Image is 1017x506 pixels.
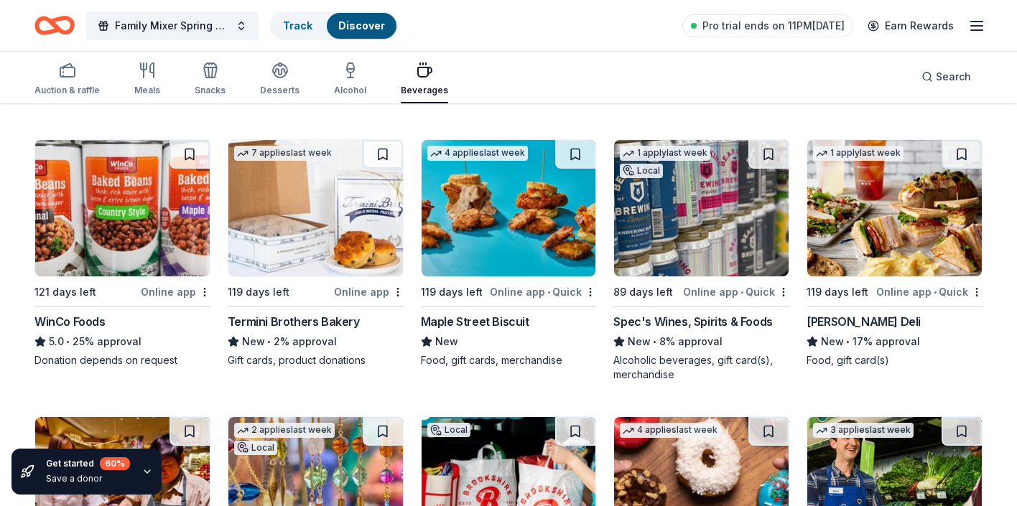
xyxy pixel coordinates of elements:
div: Save a donor [46,473,130,484]
div: Alcohol [334,85,366,96]
button: Alcohol [334,56,366,103]
span: • [66,336,70,347]
img: Image for McAlister's Deli [807,140,982,276]
span: Family Mixer Spring Fundraiser [115,17,230,34]
span: • [934,286,937,298]
a: Earn Rewards [859,13,962,39]
span: New [242,333,265,350]
div: 119 days left [228,284,289,301]
span: Search [936,68,971,85]
div: Local [620,164,663,178]
span: New [821,333,844,350]
button: Snacks [195,56,226,103]
span: 5.0 [49,333,64,350]
div: Gift cards, product donations [228,353,404,367]
div: 60 % [100,457,130,470]
a: Image for Maple Street Biscuit4 applieslast week119 days leftOnline app•QuickMaple Street Biscuit... [421,139,597,367]
img: Image for WinCo Foods [35,140,210,276]
a: Pro trial ends on 11PM[DATE] [682,14,853,37]
div: 2% approval [228,333,404,350]
div: Meals [134,85,160,96]
span: • [547,286,550,298]
button: Meals [134,56,160,103]
div: 3 applies last week [813,423,914,438]
div: Food, gift cards, merchandise [421,353,597,367]
div: Local [234,441,277,455]
button: Beverages [401,56,448,103]
img: Image for Maple Street Biscuit [422,140,596,276]
div: Auction & raffle [34,85,100,96]
button: TrackDiscover [270,11,398,40]
span: Pro trial ends on 11PM[DATE] [702,17,845,34]
div: 121 days left [34,284,96,301]
div: 25% approval [34,333,210,350]
button: Family Mixer Spring Fundraiser [86,11,259,40]
div: Maple Street Biscuit [421,313,529,330]
div: [PERSON_NAME] Deli [807,313,921,330]
div: Donation depends on request [34,353,210,367]
span: New [435,333,458,350]
span: New [628,333,651,350]
div: 2 applies last week [234,423,335,438]
a: Discover [338,19,385,32]
a: Image for Spec's Wines, Spirits & Foods1 applylast weekLocal89 days leftOnline app•QuickSpec's Wi... [613,139,789,382]
div: Online app Quick [876,283,983,301]
div: WinCo Foods [34,313,106,330]
div: Snacks [195,85,226,96]
div: 17% approval [807,333,983,350]
span: • [267,336,271,347]
a: Home [34,9,75,42]
div: 119 days left [421,284,483,301]
div: 4 applies last week [427,146,528,161]
span: • [847,336,850,347]
img: Image for Spec's Wines, Spirits & Foods [614,140,789,276]
div: 7 applies last week [234,146,335,161]
div: Beverages [401,85,448,96]
div: Online app [141,283,210,301]
span: • [740,286,743,298]
div: 119 days left [807,284,868,301]
a: Image for WinCo Foods121 days leftOnline appWinCo Foods5.0•25% approvalDonation depends on request [34,139,210,367]
a: Track [283,19,312,32]
div: Online app Quick [490,283,596,301]
button: Desserts [260,56,299,103]
div: Online app Quick [683,283,789,301]
div: Get started [46,457,130,470]
button: Auction & raffle [34,56,100,103]
div: 1 apply last week [620,146,710,161]
img: Image for Termini Brothers Bakery [228,140,403,276]
div: Food, gift card(s) [807,353,983,367]
a: Image for McAlister's Deli1 applylast week119 days leftOnline app•Quick[PERSON_NAME] DeliNew•17% ... [807,139,983,367]
div: 8% approval [613,333,789,350]
div: Local [427,423,470,437]
div: 1 apply last week [813,146,904,161]
div: Spec's Wines, Spirits & Foods [613,313,772,330]
div: 4 applies last week [620,423,720,438]
button: Search [910,62,983,91]
div: Alcoholic beverages, gift card(s), merchandise [613,353,789,382]
div: 89 days left [613,284,673,301]
div: Termini Brothers Bakery [228,313,360,330]
span: • [654,336,657,347]
div: Desserts [260,85,299,96]
div: Online app [334,283,404,301]
a: Image for Termini Brothers Bakery7 applieslast week119 days leftOnline appTermini Brothers Bakery... [228,139,404,367]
